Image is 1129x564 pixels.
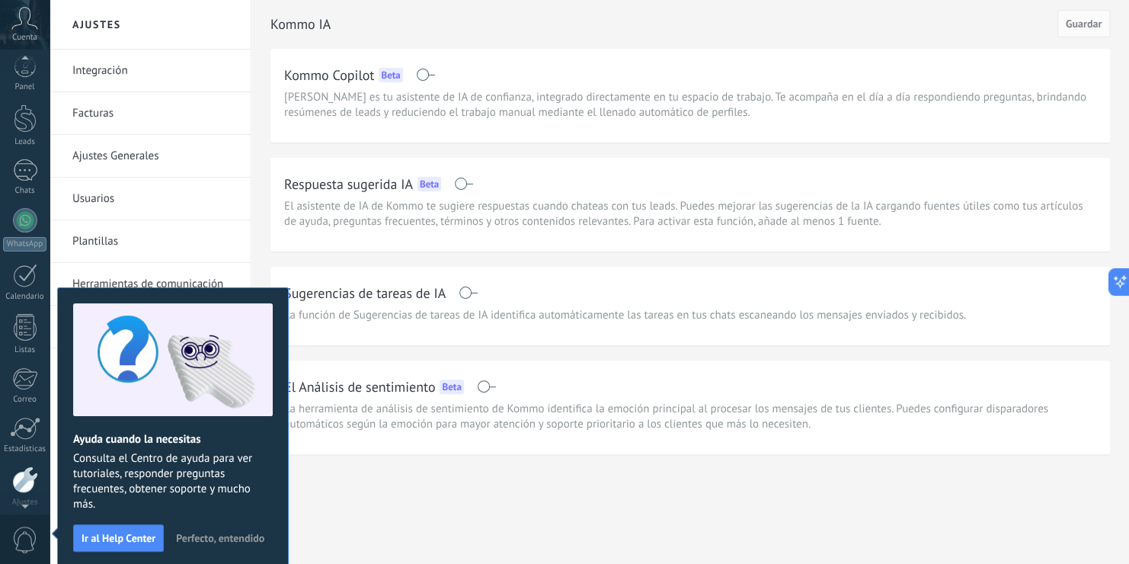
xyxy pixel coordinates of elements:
[72,178,235,220] a: Usuarios
[3,82,47,92] div: Panel
[50,92,251,135] li: Facturas
[284,402,1096,432] span: La herramienta de análisis de sentimiento de Kommo identifica la emoción principal al procesar lo...
[50,263,251,306] li: Herramientas de comunicación
[284,90,1096,120] span: [PERSON_NAME] es tu asistente de IA de confianza, integrado directamente en tu espacio de trabajo...
[73,432,273,447] h2: Ayuda cuando la necesitas
[50,50,251,92] li: Integración
[284,284,446,303] h2: Sugerencias de tareas de IA
[3,292,47,302] div: Calendario
[82,533,155,543] span: Ir al Help Center
[72,92,235,135] a: Facturas
[3,186,47,196] div: Chats
[50,135,251,178] li: Ajustes Generales
[50,178,251,220] li: Usuarios
[72,50,235,92] a: Integración
[284,199,1096,229] span: El asistente de IA de Kommo te sugiere respuestas cuando chateas con tus leads. Puedes mejorar la...
[270,9,1057,40] h2: Kommo IA
[73,451,273,512] span: Consulta el Centro de ayuda para ver tutoriales, responder preguntas frecuentes, obtener soporte ...
[417,177,441,191] div: Beta
[3,345,47,355] div: Listas
[3,444,47,454] div: Estadísticas
[72,263,235,306] a: Herramientas de comunicación
[284,308,966,323] span: La función de Sugerencias de tareas de IA identifica automáticamente las tareas en tus chats esca...
[169,527,271,550] button: Perfecto, entendido
[1057,10,1110,37] button: Guardar
[1066,18,1102,29] span: Guardar
[284,175,413,194] h2: Respuesta sugerida IA
[440,380,463,394] div: Beta
[3,395,47,405] div: Correo
[284,66,374,85] h2: Kommo Copilot
[73,524,164,552] button: Ir al Help Center
[50,220,251,263] li: Plantillas
[176,533,264,543] span: Perfecto, entendido
[72,135,235,178] a: Ajustes Generales
[72,220,235,263] a: Plantillas
[12,33,37,43] span: Cuenta
[3,237,46,252] div: WhatsApp
[3,137,47,147] div: Leads
[284,377,435,396] h2: El Análisis de sentimiento
[379,68,402,82] div: Beta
